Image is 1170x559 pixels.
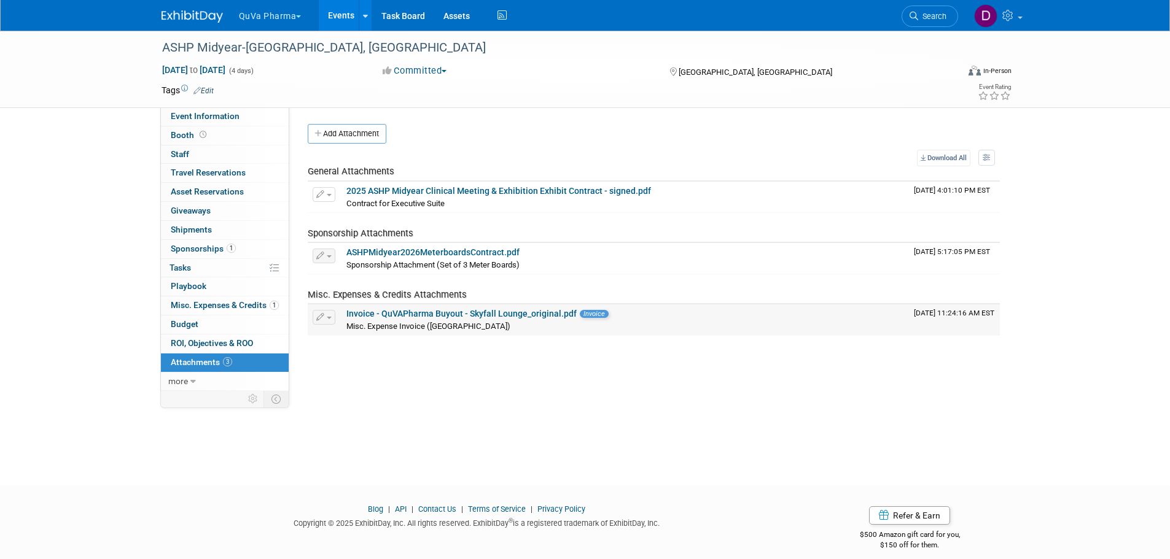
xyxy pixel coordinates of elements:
a: Blog [368,504,383,514]
button: Add Attachment [308,124,386,144]
a: 2025 ASHP Midyear Clinical Meeting & Exhibition Exhibit Contract - signed.pdf [346,186,651,196]
a: API [395,504,407,514]
img: Danielle Mitchell [974,4,997,28]
span: Upload Timestamp [914,186,990,195]
td: Tags [162,84,214,96]
div: Copyright © 2025 ExhibitDay, Inc. All rights reserved. ExhibitDay is a registered trademark of Ex... [162,515,793,529]
span: Asset Reservations [171,187,244,196]
a: Tasks [161,259,289,277]
a: Playbook [161,277,289,296]
span: to [188,65,200,75]
span: Giveaways [171,206,211,215]
span: | [385,504,393,514]
span: Sponsorships [171,244,236,253]
span: | [458,504,466,514]
a: ROI, Objectives & ROO [161,334,289,353]
span: Sponsorship Attachments [308,228,413,239]
a: Giveaways [161,202,289,220]
span: General Attachments [308,166,394,177]
sup: ® [509,517,513,524]
div: Event Rating [978,84,1011,90]
div: $500 Amazon gift card for you, [811,522,1009,550]
a: Shipments [161,221,289,239]
td: Upload Timestamp [909,304,1000,335]
div: $150 off for them. [811,540,1009,550]
span: Contract for Executive Suite [346,199,445,208]
a: more [161,372,289,391]
span: Attachments [171,357,232,367]
span: Misc. Expenses & Credits [171,300,279,310]
span: Invoice [580,310,609,318]
div: ASHP Midyear-[GEOGRAPHIC_DATA], [GEOGRAPHIC_DATA] [158,37,940,59]
span: | [528,504,536,514]
span: Search [918,12,946,21]
a: Misc. Expenses & Credits1 [161,296,289,315]
span: [DATE] [DATE] [162,64,226,75]
td: Upload Timestamp [909,243,1000,274]
a: Event Information [161,107,289,126]
span: Booth not reserved yet [197,130,209,139]
div: Event Format [886,64,1012,82]
a: Budget [161,315,289,334]
span: 3 [223,357,232,366]
span: [GEOGRAPHIC_DATA], [GEOGRAPHIC_DATA] [679,67,832,77]
a: Contact Us [418,504,456,514]
span: Misc. Expense Invoice ([GEOGRAPHIC_DATA]) [346,322,510,331]
a: Edit [193,87,214,95]
a: ASHPMidyear2026MeterboardsContract.pdf [346,247,520,257]
span: Upload Timestamp [914,309,994,317]
span: Upload Timestamp [914,247,990,256]
span: Event Information [171,111,240,121]
span: Shipments [171,225,212,234]
a: Travel Reservations [161,164,289,182]
span: Travel Reservations [171,168,246,177]
a: Attachments3 [161,353,289,372]
button: Committed [378,64,451,77]
span: more [168,376,188,386]
span: Staff [171,149,189,159]
span: Misc. Expenses & Credits Attachments [308,289,467,300]
span: | [408,504,416,514]
a: Refer & Earn [869,506,950,525]
span: Sponsorship Attachment (Set of 3 Meter Boards) [346,260,520,269]
a: Search [902,6,958,27]
span: Tasks [170,263,191,272]
span: Budget [171,319,198,329]
a: Terms of Service [468,504,526,514]
span: Booth [171,130,209,140]
a: Staff [161,145,289,164]
span: Playbook [171,281,206,291]
img: Format-Inperson.png [969,66,981,75]
a: Privacy Policy [537,504,585,514]
a: Sponsorships1 [161,240,289,258]
a: Booth [161,126,289,145]
span: 1 [270,301,279,310]
span: 1 [227,244,236,253]
a: Invoice - QuVAPharma Buyout - Skyfall Lounge_original.pdf [346,309,577,318]
td: Personalize Event Tab Strip [243,391,264,407]
td: Upload Timestamp [909,182,1000,212]
img: ExhibitDay [162,10,223,23]
div: In-Person [983,66,1012,75]
a: Download All [917,150,970,166]
span: ROI, Objectives & ROO [171,338,253,348]
a: Asset Reservations [161,183,289,201]
span: (4 days) [228,67,254,75]
td: Toggle Event Tabs [263,391,289,407]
